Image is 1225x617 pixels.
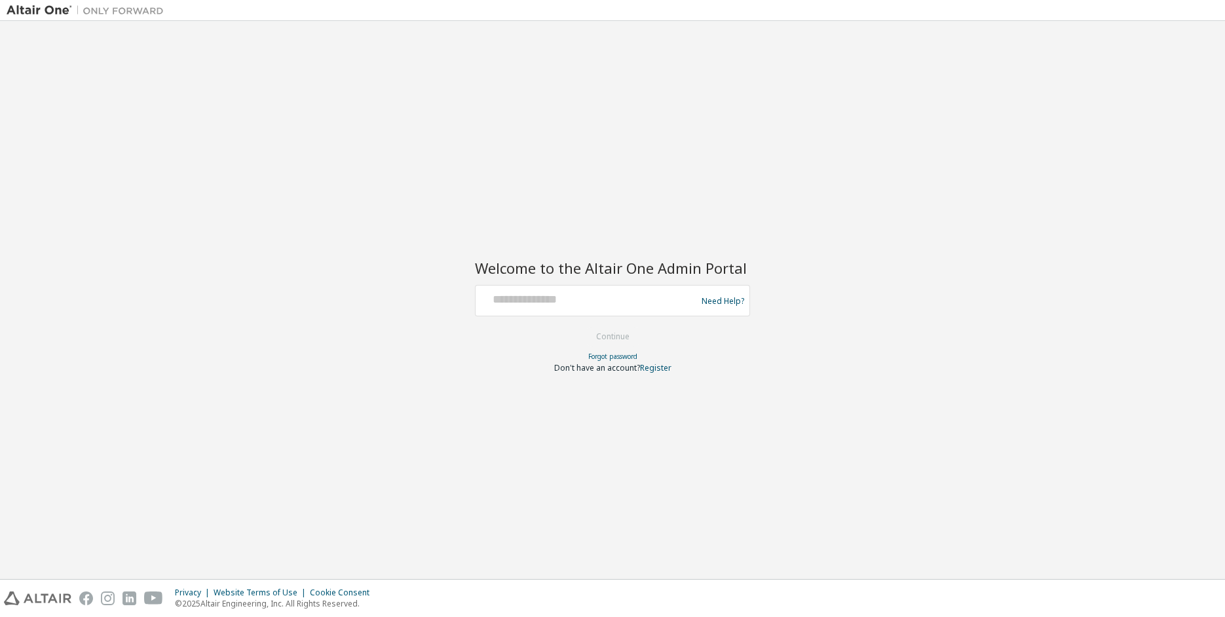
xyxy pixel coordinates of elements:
img: altair_logo.svg [4,591,71,605]
div: Privacy [175,588,214,598]
a: Forgot password [588,352,637,361]
span: Don't have an account? [554,362,640,373]
img: youtube.svg [144,591,163,605]
img: instagram.svg [101,591,115,605]
a: Register [640,362,671,373]
div: Website Terms of Use [214,588,310,598]
img: Altair One [7,4,170,17]
h2: Welcome to the Altair One Admin Portal [475,259,750,277]
img: facebook.svg [79,591,93,605]
div: Cookie Consent [310,588,377,598]
img: linkedin.svg [122,591,136,605]
p: © 2025 Altair Engineering, Inc. All Rights Reserved. [175,598,377,609]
